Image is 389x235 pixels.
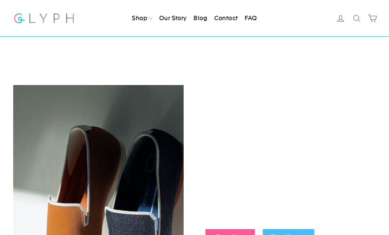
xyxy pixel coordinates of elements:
a: FAQ [242,11,259,25]
a: Blog [191,11,210,25]
a: Contact [212,11,241,25]
iframe: Glyph - Referral program [380,89,389,146]
img: Glyph [13,9,75,27]
a: Shop [129,11,155,25]
a: Our Story [157,11,190,25]
ul: Primary [129,11,259,25]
